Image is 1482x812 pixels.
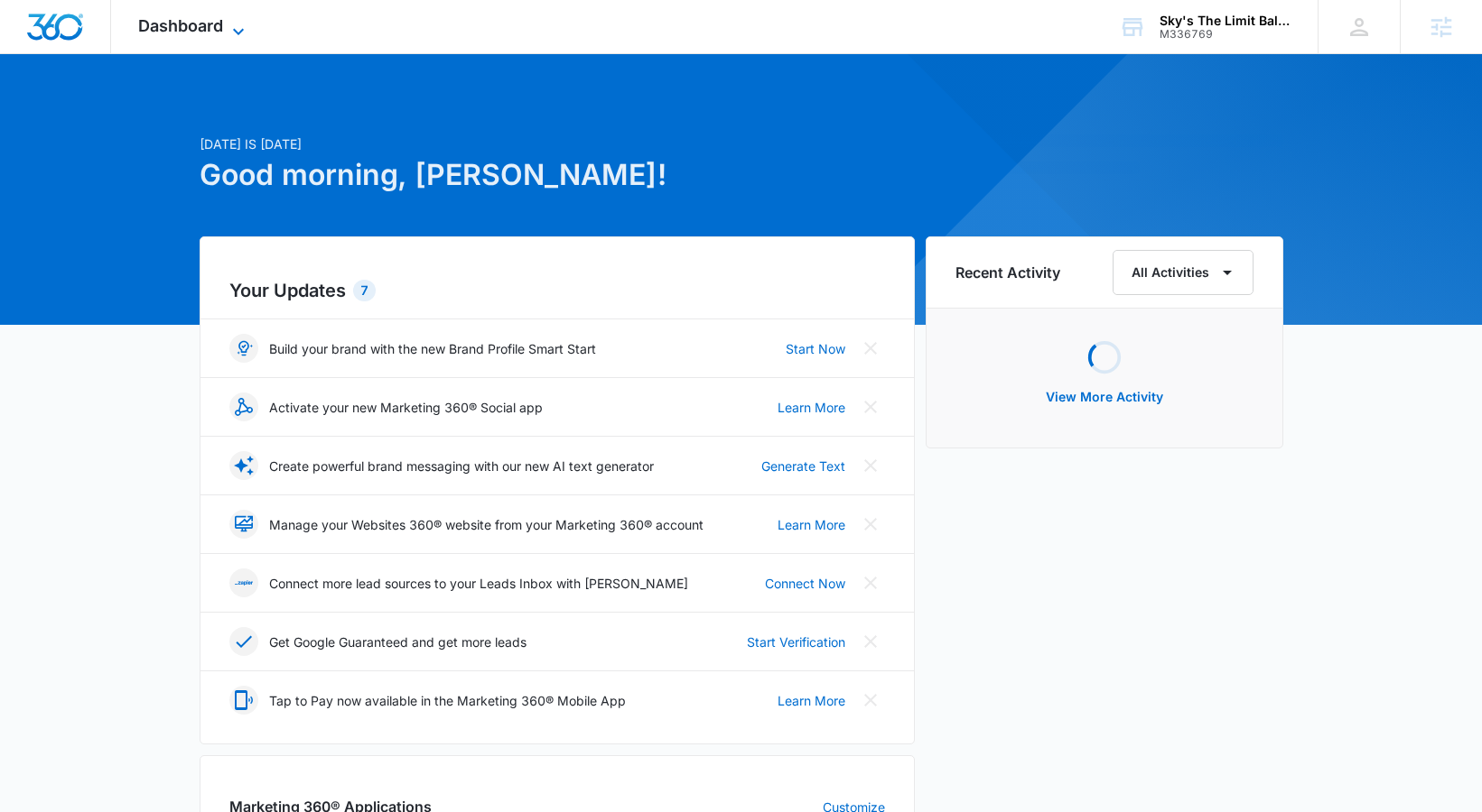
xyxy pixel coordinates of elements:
button: Close [856,568,885,597]
h1: Good morning, [PERSON_NAME]! [200,153,915,197]
button: Close [856,392,885,421]
button: Close [856,686,885,715]
a: Start Verification [747,632,845,651]
a: Start Now [786,339,845,358]
a: Learn More [778,691,845,710]
h6: Recent Activity [955,262,1060,283]
a: Learn More [778,515,845,534]
p: Tap to Pay now available in the Marketing 360® Mobile App [269,691,626,710]
p: Build your brand with the new Brand Profile Smart Start [269,339,596,358]
button: All Activities [1113,250,1254,295]
span: Dashboard [138,16,223,35]
button: Close [856,451,885,480]
button: Close [856,627,885,656]
div: account id [1160,28,1291,41]
p: Connect more lead sources to your Leads Inbox with [PERSON_NAME] [269,574,688,593]
h2: Your Updates [229,277,885,304]
button: Close [856,510,885,539]
a: Connect Now [765,574,845,593]
button: View More Activity [1028,375,1181,419]
p: Activate your new Marketing 360® Social app [269,398,543,417]
a: Learn More [778,398,845,417]
div: 7 [353,280,376,301]
p: Manage your Websites 360® website from your Marketing 360® account [269,515,704,534]
button: Close [856,334,885,363]
p: Create powerful brand messaging with our new AI text generator [269,457,654,475]
div: account name [1160,14,1291,28]
p: [DATE] is [DATE] [200,134,915,153]
a: Generate Text [761,457,845,475]
p: Get Google Guaranteed and get more leads [269,632,527,651]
